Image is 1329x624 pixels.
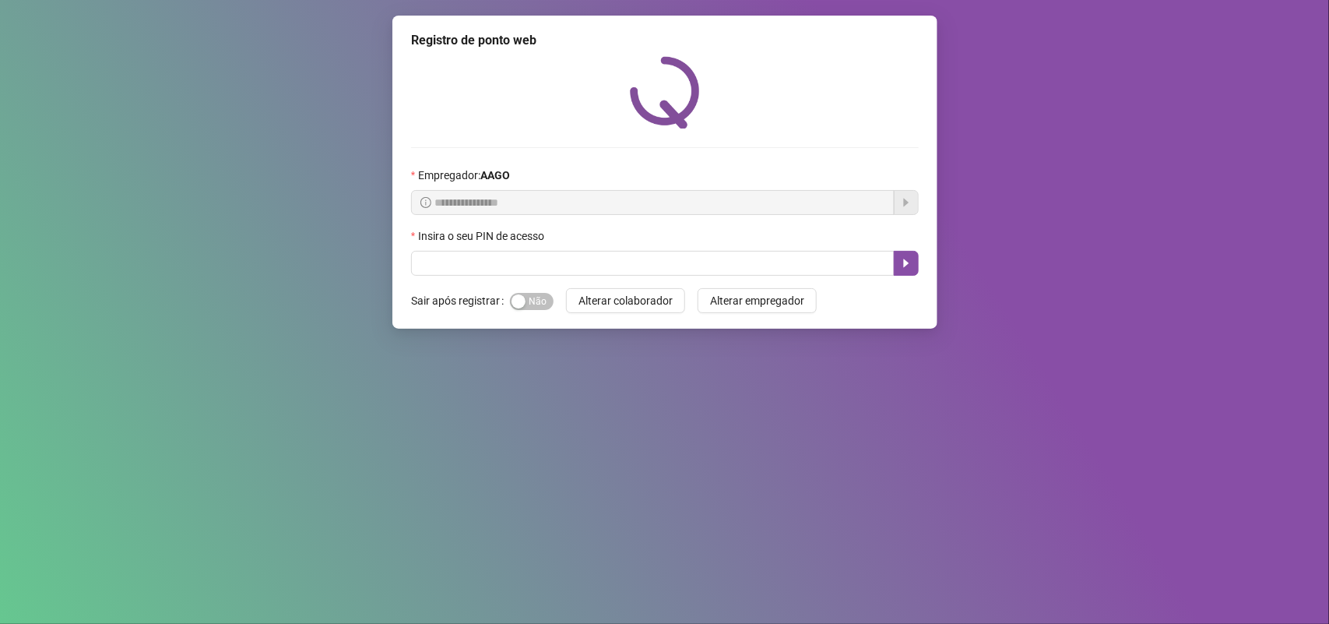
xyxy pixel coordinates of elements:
button: Alterar empregador [698,288,817,313]
span: Empregador : [418,167,510,184]
span: Alterar empregador [710,292,804,309]
div: Registro de ponto web [411,31,919,50]
span: Alterar colaborador [578,292,673,309]
img: QRPoint [630,56,700,129]
strong: AAGO [480,169,510,182]
label: Sair após registrar [411,288,510,313]
span: caret-right [900,257,912,270]
button: Alterar colaborador [566,288,685,313]
label: Insira o seu PIN de acesso [411,227,554,245]
span: info-circle [420,197,431,208]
